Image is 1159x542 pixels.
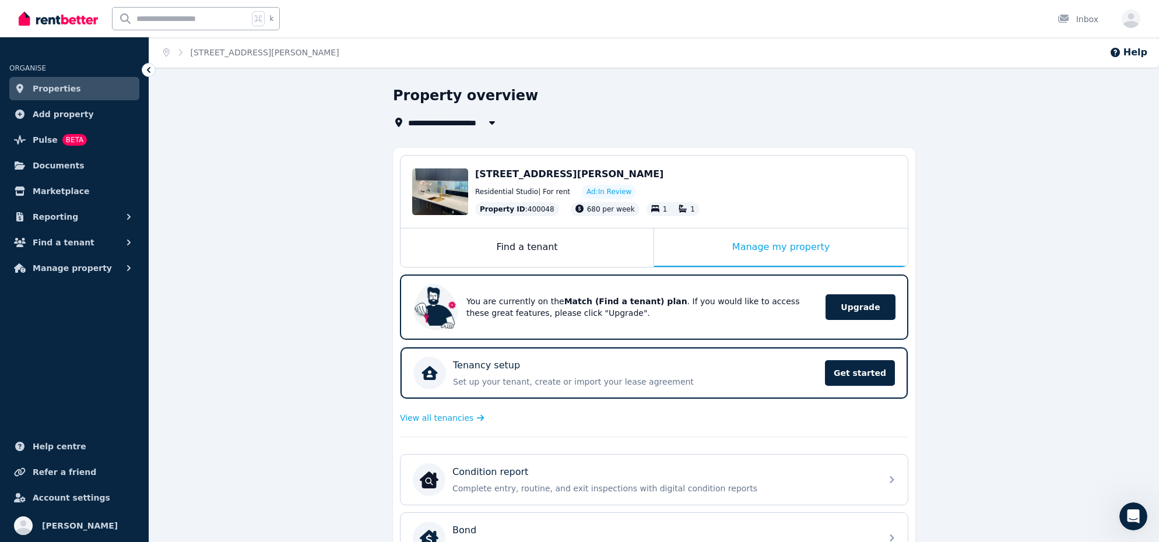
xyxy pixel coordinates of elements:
a: PulseBETA [9,128,139,152]
a: Add property [9,103,139,126]
a: [STREET_ADDRESS][PERSON_NAME] [191,48,339,57]
span: 680 per week [587,205,635,213]
span: Find a tenant [33,235,94,249]
img: RentBetter [19,10,98,27]
a: Account settings [9,486,139,509]
p: Condition report [452,465,528,479]
a: Help centre [9,435,139,458]
nav: Breadcrumb [149,37,353,68]
span: [PERSON_NAME] [42,519,118,533]
p: Complete entry, routine, and exit inspections with digital condition reports [452,483,874,494]
span: Reporting [33,210,78,224]
a: Properties [9,77,139,100]
h1: Property overview [393,86,538,105]
span: Marketplace [33,184,89,198]
span: Manage property [33,261,112,275]
button: Help [1109,45,1147,59]
span: k [269,14,273,23]
span: Add property [33,107,94,121]
span: Upgrade [826,294,895,320]
button: Manage property [9,256,139,280]
div: Inbox [1058,13,1098,25]
span: 1 [690,205,695,213]
b: Match (Find a tenant) plan [564,297,687,306]
span: BETA [62,134,87,146]
a: Refer a friend [9,460,139,484]
a: Documents [9,154,139,177]
a: Marketplace [9,180,139,203]
span: Pulse [33,133,58,147]
span: Ad: In Review [586,187,631,196]
a: Condition reportCondition reportComplete entry, routine, and exit inspections with digital condit... [401,455,908,505]
span: Get started [825,360,895,386]
p: Bond [452,523,476,537]
div: Find a tenant [401,228,654,267]
span: Residential Studio | For rent [475,187,570,196]
span: ORGANISE [9,64,46,72]
span: [STREET_ADDRESS][PERSON_NAME] [475,168,663,180]
p: You are currently on the . If you would like to access these great features, please click "Upgrade". [466,295,809,319]
span: Property ID [480,205,525,214]
span: 1 [663,205,668,213]
p: Set up your tenant, create or import your lease agreement [453,376,818,388]
img: Condition report [420,470,438,489]
button: Find a tenant [9,231,139,254]
span: Help centre [33,439,86,453]
span: Properties [33,82,81,96]
span: View all tenancies [400,412,473,424]
span: Documents [33,159,85,173]
img: Upgrade RentBetter plan [413,284,459,330]
a: Tenancy setupSet up your tenant, create or import your lease agreementGet started [401,347,908,399]
p: Tenancy setup [453,358,520,372]
div: : 400048 [475,202,559,216]
iframe: Intercom live chat [1119,502,1147,530]
span: Account settings [33,491,110,505]
a: View all tenancies [400,412,484,424]
div: Manage my property [654,228,908,267]
button: Reporting [9,205,139,228]
span: Refer a friend [33,465,96,479]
